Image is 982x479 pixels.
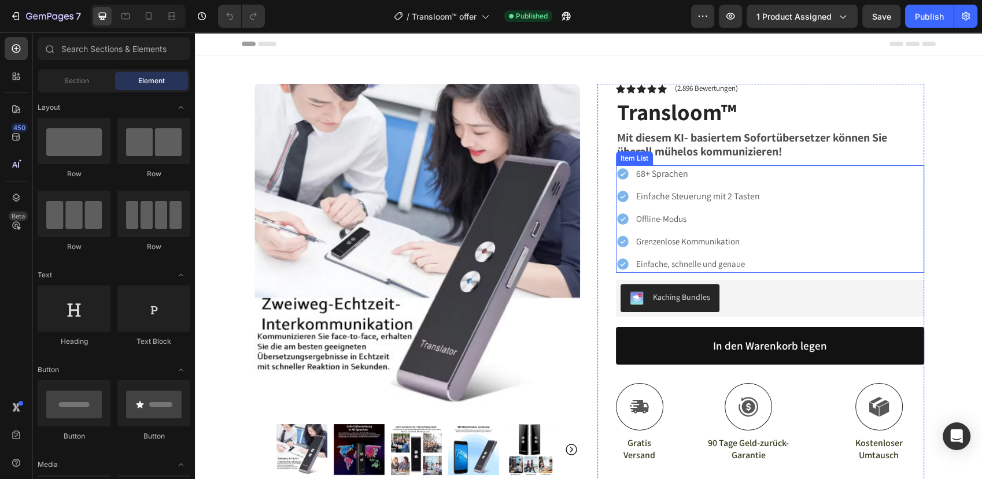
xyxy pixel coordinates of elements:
strong: Mit diesem KI- basiertem Sofortübersetzer können Sie überall mühelos kommunizieren! [422,98,692,126]
div: Beta [9,211,28,221]
span: Section [64,76,89,86]
button: 7 [5,5,86,28]
span: Layout [38,102,60,113]
div: Item List [423,121,456,131]
span: Toggle open [172,266,190,284]
div: Button [117,431,190,441]
span: Element [138,76,165,86]
input: Search Sections & Elements [38,37,190,60]
span: Transloom™ offer [412,10,477,23]
p: ( ) [480,51,543,61]
div: Button [38,431,110,441]
img: KachingBundles.png [435,259,449,273]
div: Row [38,242,110,252]
span: Button [38,365,59,375]
div: Row [117,242,190,252]
p: 7 [76,9,81,23]
div: 450 [11,123,28,132]
span: Toggle open [172,361,190,379]
h1: Transloom™ [421,64,729,96]
p: Einfache Steuerung mit 2 Tasten [441,157,565,171]
iframe: Design area [195,32,982,479]
p: Gratis [422,405,467,417]
div: In den Warenkorb legen [518,306,632,321]
span: Einfache, schnelle und genaue [441,226,550,237]
p: 90 Tage Geld-zurück-Garantie [510,405,598,429]
div: Heading [38,336,110,347]
span: Offline-Modus [441,181,492,192]
div: Undo/Redo [218,5,265,28]
div: Row [38,169,110,179]
span: Published [516,11,548,21]
button: Kaching Bundles [426,252,525,280]
div: Publish [915,10,944,23]
p: 68+ Sprachen [441,135,565,148]
p: Kostenloser Umtausch [640,405,728,429]
button: Save [862,5,900,28]
span: / [407,10,409,23]
span: Toggle open [172,98,190,117]
span: Toggle open [172,455,190,474]
button: 1 product assigned [747,5,858,28]
button: Carousel Next Arrow [370,410,383,424]
div: Kaching Bundles [458,259,515,271]
div: Open Intercom Messenger [943,422,970,450]
span: Text [38,270,52,280]
span: Media [38,459,58,470]
div: Text Block [117,336,190,347]
span: Grenzenlose Kommunikation [441,203,545,214]
div: Row [117,169,190,179]
p: Versand [422,417,467,429]
button: Publish [905,5,954,28]
span: 1 product assigned [756,10,832,23]
button: In den Warenkorb legen [421,295,729,332]
span: Save [872,12,891,21]
span: 2.896 Bewertungen [482,51,541,61]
